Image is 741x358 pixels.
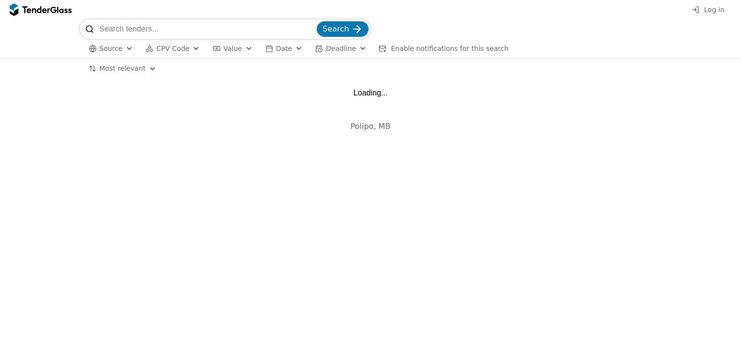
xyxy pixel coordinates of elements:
[704,6,725,14] span: Log in
[351,122,391,131] span: Polipo, MB
[326,45,356,52] span: Deadline
[689,4,727,16] button: Log in
[209,43,256,55] button: Value
[223,45,242,52] span: Value
[391,45,509,52] span: Enable notifications for this search
[317,21,369,37] button: Search
[311,43,370,55] button: Deadline
[262,43,307,55] button: Date
[323,24,349,33] span: Search
[85,43,137,55] button: Source
[99,45,123,52] span: Source
[354,88,387,97] div: Loading...
[156,45,189,52] span: CPV Code
[99,19,315,39] input: Search tenders...
[375,43,511,55] button: Enable notifications for this search
[276,45,292,52] span: Date
[142,43,204,55] button: CPV Code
